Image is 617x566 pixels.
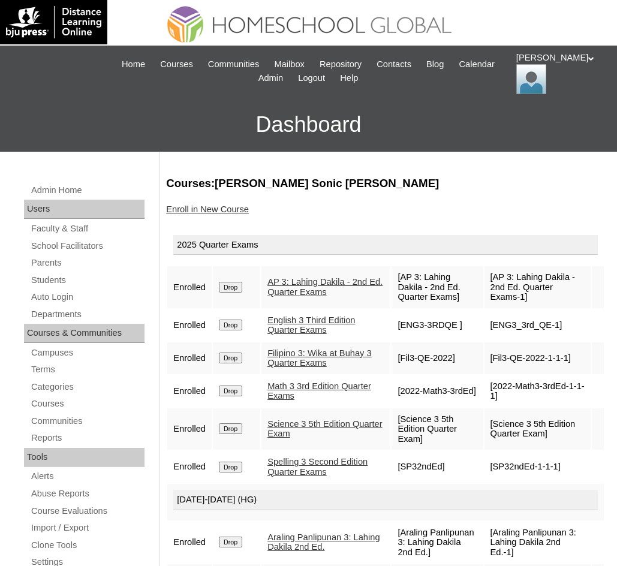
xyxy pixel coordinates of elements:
td: [Fil3-QE-2022] [392,342,483,374]
a: Terms [30,362,145,377]
span: Mailbox [274,58,305,71]
span: Home [122,58,145,71]
a: Courses [154,58,199,71]
a: Logout [292,71,331,85]
div: Tools [24,448,145,467]
img: Ariane Ebuen [516,64,546,94]
h3: Courses:[PERSON_NAME] Sonic [PERSON_NAME] [166,176,605,191]
a: Alerts [30,469,145,484]
a: Clone Tools [30,538,145,553]
a: Faculty & Staff [30,221,145,236]
a: Spelling 3 Second Edition Quarter Exams [267,457,368,477]
span: Blog [426,58,444,71]
a: Home [116,58,151,71]
a: Abuse Reports [30,486,145,501]
td: [Science 3 5th Edition Quarter Exam] [392,408,483,450]
a: Contacts [371,58,417,71]
a: Math 3 3rd Edition Quarter Exams [267,381,371,401]
a: Parents [30,255,145,270]
a: Course Evaluations [30,504,145,519]
td: [Araling Panlipunan 3: Lahing Dakila 2nd Ed.] [392,522,483,564]
div: Courses & Communities [24,324,145,343]
a: School Facilitators [30,239,145,254]
td: Enrolled [167,342,212,374]
a: Calendar [453,58,501,71]
td: [2022-Math3-3rdEd-1-1-1] [484,375,591,407]
a: Admin Home [30,183,145,198]
a: Filipino 3: Wika at Buhay 3 Quarter Exams [267,348,372,368]
input: Drop [219,386,242,396]
a: Mailbox [268,58,311,71]
td: Enrolled [167,408,212,450]
div: [DATE]-[DATE] (HG) [173,490,598,510]
input: Drop [219,462,242,472]
a: Araling Panlipunan 3: Lahing Dakila 2nd Ed. [267,532,380,552]
td: Enrolled [167,522,212,564]
td: [SP32ndEd] [392,451,483,483]
span: Contacts [377,58,411,71]
a: Categories [30,380,145,395]
a: Courses [30,396,145,411]
a: AP 3: Lahing Dakila - 2nd Ed. Quarter Exams [267,277,383,297]
a: Communities [202,58,266,71]
td: Enrolled [167,375,212,407]
td: [AP 3: Lahing Dakila - 2nd Ed. Quarter Exams-1] [484,266,591,308]
td: Enrolled [167,451,212,483]
span: Repository [320,58,362,71]
td: [ENG3-3RDQE ] [392,309,483,341]
a: Blog [420,58,450,71]
td: [Araling Panlipunan 3: Lahing Dakila 2nd Ed.-1] [484,522,591,564]
td: Enrolled [167,309,212,341]
a: Admin [252,71,290,85]
a: Repository [314,58,368,71]
input: Drop [219,423,242,434]
a: Students [30,273,145,288]
span: Courses [160,58,193,71]
td: [2022-Math3-3rdEd] [392,375,483,407]
td: [SP32ndEd-1-1-1] [484,451,591,483]
td: Enrolled [167,266,212,308]
a: Import / Export [30,520,145,535]
a: Campuses [30,345,145,360]
a: Auto Login [30,290,145,305]
td: [Fil3-QE-2022-1-1-1] [484,342,591,374]
span: Admin [258,71,284,85]
td: [Science 3 5th Edition Quarter Exam] [484,408,591,450]
a: Communities [30,414,145,429]
div: Users [24,200,145,219]
a: Departments [30,307,145,322]
a: Reports [30,430,145,445]
a: Help [334,71,364,85]
td: [ENG3_3rd_QE-1] [484,309,591,341]
span: Logout [298,71,325,85]
a: English 3 Third Edition Quarter Exams [267,315,355,335]
input: Drop [219,282,242,293]
td: [AP 3: Lahing Dakila - 2nd Ed. Quarter Exams] [392,266,483,308]
a: Science 3 5th Edition Quarter Exam [267,419,382,439]
span: Help [340,71,358,85]
img: logo-white.png [6,6,101,38]
input: Drop [219,353,242,363]
div: 2025 Quarter Exams [173,235,598,255]
input: Drop [219,320,242,330]
h3: Dashboard [6,98,611,152]
a: Enroll in New Course [166,204,249,214]
div: [PERSON_NAME] [516,52,605,94]
span: Communities [208,58,260,71]
input: Drop [219,537,242,547]
span: Calendar [459,58,495,71]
